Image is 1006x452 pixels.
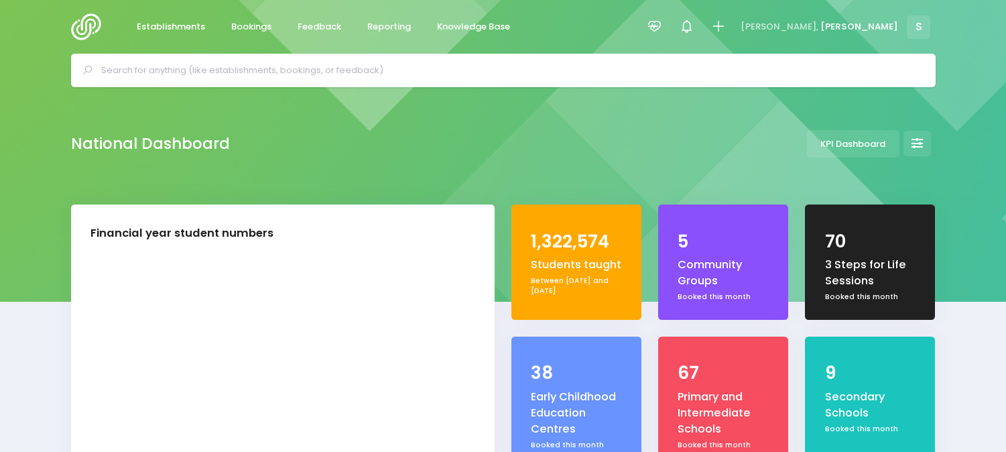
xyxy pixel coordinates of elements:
div: Between [DATE] and [DATE] [531,276,622,296]
div: 3 Steps for Life Sessions [825,257,916,290]
div: 5 [678,229,769,255]
div: 9 [825,360,916,386]
div: Students taught [531,257,622,273]
img: Logo [71,13,109,40]
div: 70 [825,229,916,255]
div: Financial year student numbers [90,225,273,242]
div: Booked this month [678,440,769,451]
span: [PERSON_NAME] [820,20,898,34]
span: Bookings [231,20,271,34]
div: Secondary Schools [825,389,916,422]
a: Bookings [221,14,283,40]
h2: National Dashboard [71,135,230,153]
a: Knowledge Base [426,14,521,40]
span: Reporting [367,20,411,34]
a: KPI Dashboard [807,130,899,158]
a: Establishments [126,14,216,40]
span: Establishments [137,20,205,34]
div: Booked this month [678,292,769,302]
span: Feedback [298,20,341,34]
div: 67 [678,360,769,386]
div: Booked this month [531,440,622,451]
div: Primary and Intermediate Schools [678,389,769,438]
a: Feedback [287,14,353,40]
div: Booked this month [825,292,916,302]
span: Knowledge Base [437,20,510,34]
div: Booked this month [825,424,916,435]
div: Community Groups [678,257,769,290]
span: [PERSON_NAME], [741,20,818,34]
div: Early Childhood Education Centres [531,389,622,438]
input: Search for anything (like establishments, bookings, or feedback) [101,60,917,80]
div: 1,322,574 [531,229,622,255]
a: Reporting [357,14,422,40]
div: 38 [531,360,622,386]
span: S [907,15,930,39]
